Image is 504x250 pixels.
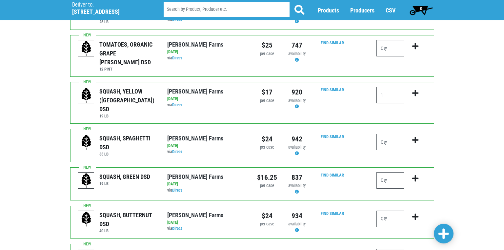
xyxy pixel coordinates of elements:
[167,181,247,187] div: [DATE]
[257,172,277,183] div: $16.25
[78,173,94,189] img: placeholder-variety-43d6402dacf2d531de610a020419775a.svg
[288,145,306,150] span: availability
[172,149,182,154] a: Direct
[350,7,374,14] a: Producers
[257,87,277,97] div: $17
[99,67,157,72] h6: 12 PINT
[287,40,307,51] div: 747
[386,7,395,14] a: CSV
[167,173,223,180] a: [PERSON_NAME] Farms
[167,149,247,155] div: via
[99,172,150,181] div: SQUASH, GREEN DSD
[167,41,223,48] a: [PERSON_NAME] Farms
[167,143,247,149] div: [DATE]
[318,7,339,14] a: Products
[172,102,182,107] a: Direct
[407,4,436,17] a: 0
[288,51,306,56] span: availability
[78,134,94,151] img: placeholder-variety-43d6402dacf2d531de610a020419775a.svg
[257,211,277,221] div: $24
[172,55,182,60] a: Direct
[321,87,344,92] a: Find Similar
[288,98,306,103] span: availability
[257,144,277,151] div: per case
[167,96,247,102] div: [DATE]
[288,221,306,226] span: availability
[164,2,290,17] input: Search by Product, Producer etc.
[167,88,223,95] a: [PERSON_NAME] Farms
[99,87,157,114] div: SQUASH, YELLOW ([GEOGRAPHIC_DATA]) DSD
[287,87,307,97] div: 920
[99,181,150,186] h6: 19 LB
[257,221,277,227] div: per case
[78,40,94,57] img: placeholder-variety-43d6402dacf2d531de610a020419775a.svg
[78,211,94,227] img: placeholder-variety-43d6402dacf2d531de610a020419775a.svg
[287,211,307,221] div: 934
[72,8,147,15] h5: [STREET_ADDRESS]
[99,152,157,156] h6: 35 LB
[257,40,277,51] div: $25
[172,226,182,231] a: Direct
[167,187,247,194] div: via
[288,183,306,188] span: availability
[167,219,247,226] div: [DATE]
[257,51,277,57] div: per case
[257,98,277,104] div: per case
[72,2,147,8] p: Deliver to:
[167,212,223,219] a: [PERSON_NAME] Farms
[167,135,223,142] a: [PERSON_NAME] Farms
[287,172,307,183] div: 837
[167,102,247,108] div: via
[172,188,182,193] a: Direct
[257,134,277,144] div: $24
[420,6,422,11] span: 0
[376,87,404,103] input: Qty
[321,173,344,177] a: Find Similar
[99,40,157,67] div: TOMATOES, ORGANIC GRAPE [PERSON_NAME] DSD
[99,19,157,24] h6: 25 LB
[99,228,157,233] h6: 40 LB
[321,134,344,139] a: Find Similar
[78,87,94,104] img: placeholder-variety-43d6402dacf2d531de610a020419775a.svg
[257,183,277,189] div: per case
[376,172,404,189] input: Qty
[321,211,344,216] a: Find Similar
[287,134,307,144] div: 942
[376,134,404,150] input: Qty
[167,49,247,55] div: [DATE]
[99,114,157,118] h6: 19 LB
[376,211,404,227] input: Qty
[167,226,247,232] div: via
[99,134,157,152] div: SQUASH, SPAGHETTI DSD
[376,40,404,56] input: Qty
[321,40,344,45] a: Find Similar
[99,211,157,228] div: SQUASH, BUTTERNUT DSD
[167,55,247,61] div: via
